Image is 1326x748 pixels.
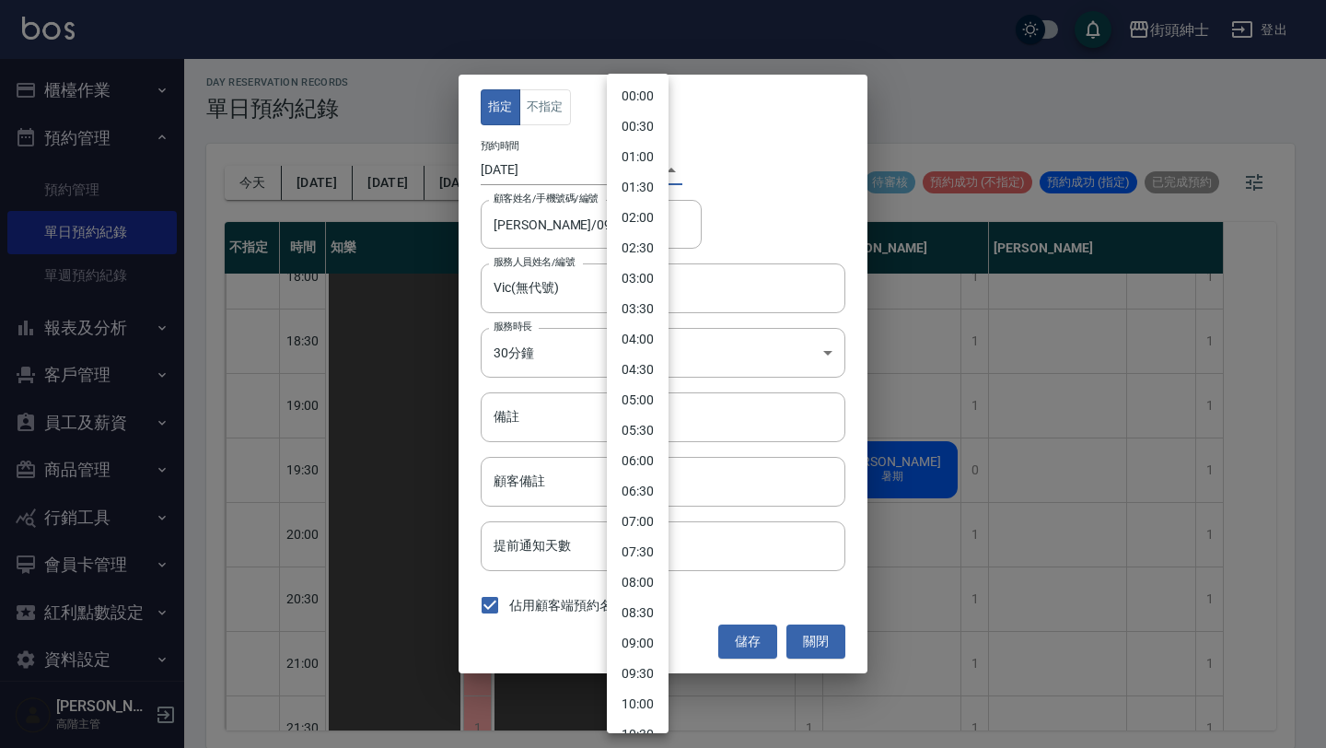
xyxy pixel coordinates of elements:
[607,446,669,476] li: 06:00
[607,507,669,537] li: 07:00
[607,203,669,233] li: 02:00
[607,111,669,142] li: 00:30
[607,659,669,689] li: 09:30
[607,567,669,598] li: 08:00
[607,81,669,111] li: 00:00
[607,263,669,294] li: 03:00
[607,598,669,628] li: 08:30
[607,355,669,385] li: 04:30
[607,415,669,446] li: 05:30
[607,294,669,324] li: 03:30
[607,476,669,507] li: 06:30
[607,628,669,659] li: 09:00
[607,537,669,567] li: 07:30
[607,324,669,355] li: 04:00
[607,689,669,719] li: 10:00
[607,385,669,415] li: 05:00
[607,233,669,263] li: 02:30
[607,172,669,203] li: 01:30
[607,142,669,172] li: 01:00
